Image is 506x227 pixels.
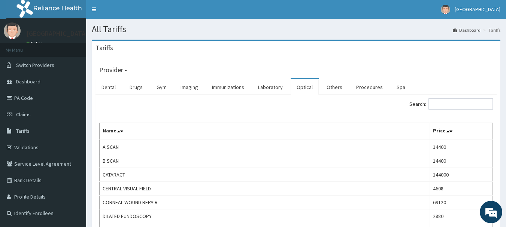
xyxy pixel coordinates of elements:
[481,27,500,33] li: Tariffs
[453,27,481,33] a: Dashboard
[430,154,493,168] td: 14400
[350,79,389,95] a: Procedures
[16,62,54,68] span: Switch Providers
[124,79,149,95] a: Drugs
[291,79,319,95] a: Optical
[16,78,40,85] span: Dashboard
[206,79,250,95] a: Immunizations
[100,182,430,196] td: CENTRAL VISUAL FIELD
[252,79,289,95] a: Laboratory
[100,196,430,209] td: CORNEAL WOUND REPAIR
[321,79,348,95] a: Others
[4,22,21,39] img: User Image
[16,128,30,134] span: Tariffs
[441,5,450,14] img: User Image
[430,209,493,223] td: 2880
[92,24,500,34] h1: All Tariffs
[409,98,493,110] label: Search:
[14,37,30,56] img: d_794563401_company_1708531726252_794563401
[99,67,127,73] h3: Provider -
[430,123,493,140] th: Price
[100,168,430,182] td: CATARACT
[391,79,411,95] a: Spa
[100,123,430,140] th: Name
[151,79,173,95] a: Gym
[100,209,430,223] td: DILATED FUNDOSCOPY
[16,111,31,118] span: Claims
[4,149,143,175] textarea: Type your message and hit 'Enter'
[430,168,493,182] td: 144000
[100,140,430,154] td: A SCAN
[43,67,103,142] span: We're online!
[430,182,493,196] td: 4608
[430,140,493,154] td: 14400
[39,42,126,52] div: Chat with us now
[26,30,88,37] p: [GEOGRAPHIC_DATA]
[96,79,122,95] a: Dental
[430,196,493,209] td: 69120
[100,154,430,168] td: B SCAN
[175,79,204,95] a: Imaging
[428,98,493,110] input: Search:
[26,41,44,46] a: Online
[123,4,141,22] div: Minimize live chat window
[455,6,500,13] span: [GEOGRAPHIC_DATA]
[96,45,113,51] h3: Tariffs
